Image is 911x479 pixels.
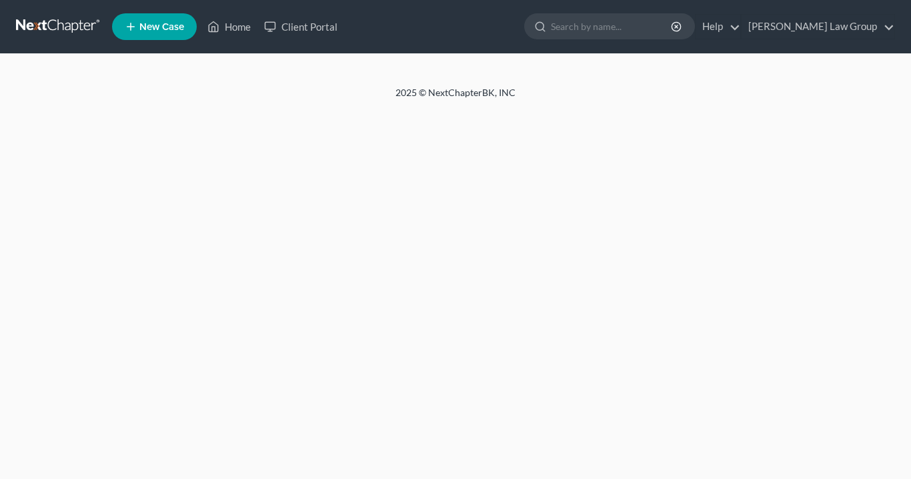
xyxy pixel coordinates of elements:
[742,15,894,39] a: [PERSON_NAME] Law Group
[257,15,344,39] a: Client Portal
[201,15,257,39] a: Home
[551,14,673,39] input: Search by name...
[696,15,740,39] a: Help
[139,22,184,32] span: New Case
[75,86,836,110] div: 2025 © NextChapterBK, INC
